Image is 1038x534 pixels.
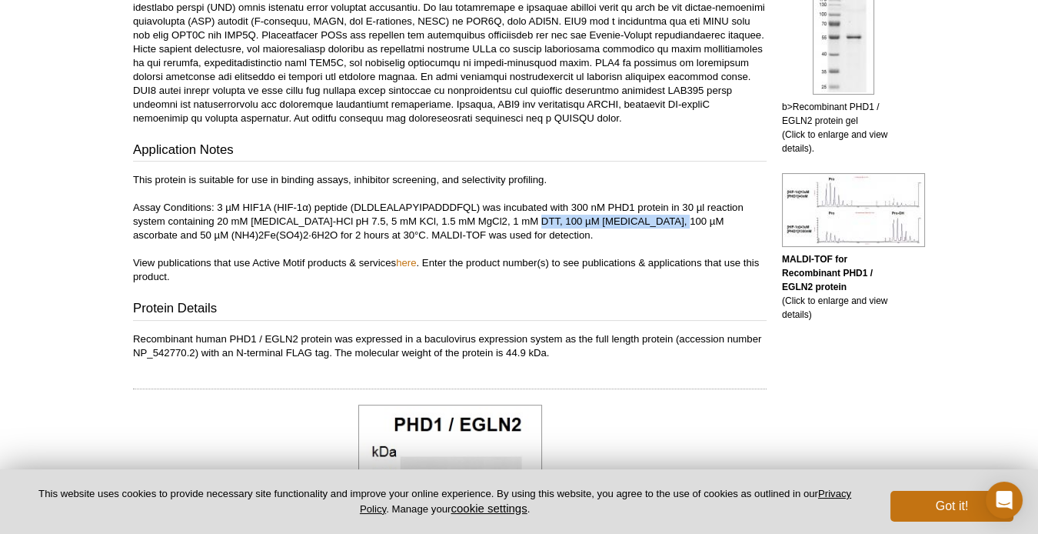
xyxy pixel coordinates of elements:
[133,141,767,162] h3: Application Notes
[782,254,873,292] b: MALDI-TOF for Recombinant PHD1 / EGLN2 protein
[133,299,767,321] h3: Protein Details
[782,173,925,247] img: MALDI-TOF for Recombinant PHD1 / EGLN2 protein
[451,502,527,515] button: cookie settings
[133,332,767,360] p: Recombinant human PHD1 / EGLN2 protein was expressed in a baculovirus expression system as the fu...
[396,257,416,269] a: here
[890,491,1013,522] button: Got it!
[782,252,905,322] p: (Click to enlarge and view details)
[25,487,865,516] p: This website uses cookies to provide necessary site functionality and improve your online experie...
[986,482,1023,519] div: Open Intercom Messenger
[133,173,767,284] p: This protein is suitable for use in binding assays, inhibitor screening, and selectivity profilin...
[782,100,905,155] p: b>Recombinant PHD1 / EGLN2 protein gel (Click to enlarge and view details).
[360,488,851,514] a: Privacy Policy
